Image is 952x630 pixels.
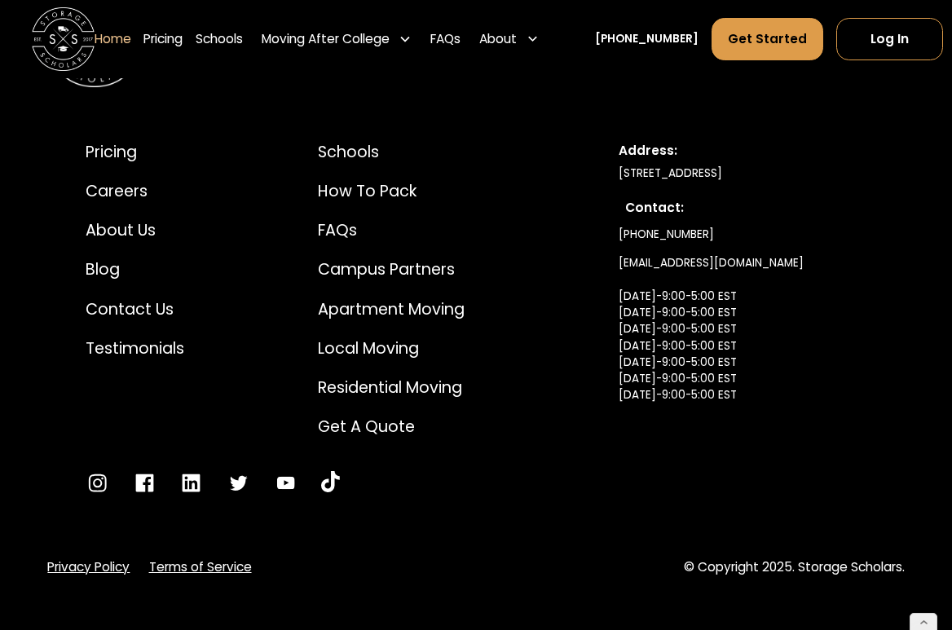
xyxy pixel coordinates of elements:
[836,18,943,60] a: Log In
[712,18,824,60] a: Get Started
[95,17,131,61] a: Home
[262,30,390,49] div: Moving After College
[318,141,465,165] a: Schools
[318,416,465,439] a: Get a Quote
[274,471,297,495] a: Go to YouTube
[595,31,699,47] a: [PHONE_NUMBER]
[473,17,544,61] div: About
[86,141,184,165] a: Pricing
[196,17,243,61] a: Schools
[625,198,861,217] div: Contact:
[86,471,109,495] a: Go to Instagram
[149,557,252,576] a: Terms of Service
[619,249,804,443] a: [EMAIL_ADDRESS][DOMAIN_NAME][DATE]-9:00-5:00 EST[DATE]-9:00-5:00 EST[DATE]-9:00-5:00 EST[DATE]-9:...
[318,258,465,282] a: Campus Partners
[318,337,465,361] a: Local Moving
[619,165,866,182] div: [STREET_ADDRESS]
[86,337,184,361] a: Testimonials
[318,219,465,243] a: FAQs
[318,298,465,322] a: Apartment Moving
[318,377,465,400] a: Residential Moving
[479,30,517,49] div: About
[86,180,184,204] a: Careers
[255,17,417,61] div: Moving After College
[143,17,183,61] a: Pricing
[321,471,340,495] a: Go to YouTube
[619,220,714,249] a: [PHONE_NUMBER]
[227,471,250,495] a: Go to Twitter
[133,471,156,495] a: Go to Facebook
[318,180,465,204] a: How to Pack
[32,8,95,71] img: Storage Scholars main logo
[86,298,184,322] a: Contact Us
[86,258,184,282] a: Blog
[619,141,866,160] div: Address:
[86,219,184,243] a: About Us
[47,557,130,576] a: Privacy Policy
[179,471,203,495] a: Go to LinkedIn
[684,557,905,576] div: © Copyright 2025. Storage Scholars.
[430,17,461,61] a: FAQs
